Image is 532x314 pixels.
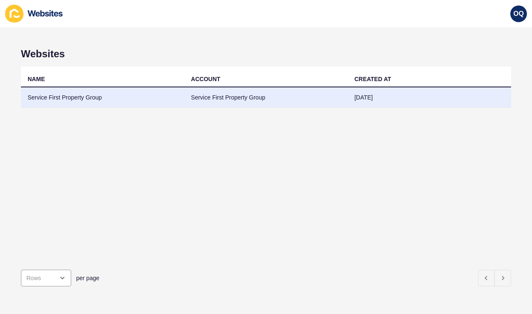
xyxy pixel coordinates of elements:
span: per page [76,274,99,282]
div: CREATED AT [355,75,391,83]
h1: Websites [21,48,511,60]
div: ACCOUNT [191,75,220,83]
td: Service First Property Group [21,87,184,108]
td: [DATE] [348,87,511,108]
div: open menu [21,270,71,286]
div: NAME [28,75,45,83]
td: Service First Property Group [184,87,347,108]
span: OQ [514,10,524,18]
